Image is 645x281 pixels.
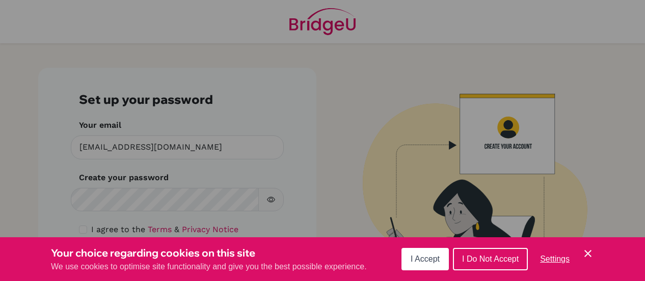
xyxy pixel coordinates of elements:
[51,245,367,261] h3: Your choice regarding cookies on this site
[540,255,570,263] span: Settings
[582,247,594,260] button: Save and close
[462,255,519,263] span: I Do Not Accept
[51,261,367,273] p: We use cookies to optimise site functionality and give you the best possible experience.
[532,249,578,269] button: Settings
[411,255,440,263] span: I Accept
[453,248,528,270] button: I Do Not Accept
[401,248,449,270] button: I Accept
